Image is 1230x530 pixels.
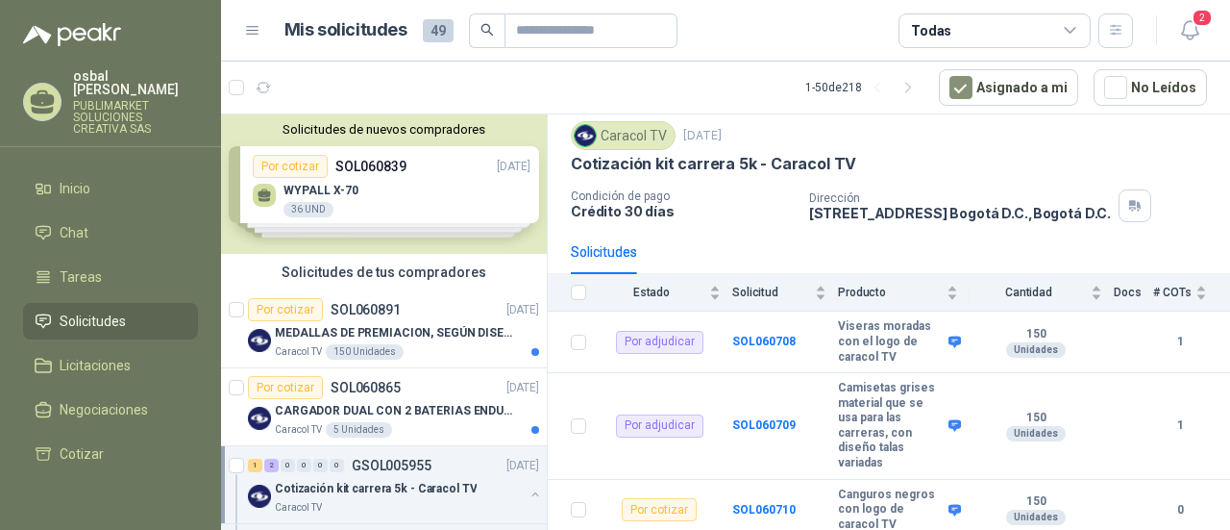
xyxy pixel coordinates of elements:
span: Cantidad [970,286,1087,299]
button: Solicitudes de nuevos compradores [229,122,539,137]
span: 49 [423,19,454,42]
a: Licitaciones [23,347,198,384]
span: search [480,23,494,37]
span: Negociaciones [60,399,148,420]
div: Unidades [1006,510,1066,525]
b: 150 [970,411,1102,426]
p: CARGADOR DUAL CON 2 BATERIAS ENDURO GO PRO [275,402,514,420]
img: Company Logo [248,407,271,430]
div: 0 [313,459,328,472]
p: Caracol TV [275,344,322,360]
div: Solicitudes de tus compradores [221,254,547,290]
p: GSOL005955 [352,459,431,472]
th: Cantidad [970,274,1114,312]
p: SOL060865 [331,381,401,394]
span: Chat [60,222,88,243]
div: Unidades [1006,426,1066,442]
p: MEDALLAS DE PREMIACION, SEGÚN DISEÑO ADJUNTO(ADJUNTAR COTIZACION EN SU FORMATO [275,324,514,342]
p: Caracol TV [275,500,322,516]
div: Por cotizar [248,298,323,321]
span: Solicitud [732,286,811,299]
div: 1 [248,459,262,472]
div: Solicitudes [571,241,637,263]
a: Chat [23,215,198,251]
img: Company Logo [248,329,271,352]
div: 5 Unidades [326,422,392,438]
th: Solicitud [732,274,838,312]
b: 1 [1153,333,1207,351]
span: Estado [598,286,705,299]
div: Por cotizar [622,498,697,521]
div: 1 - 50 de 218 [805,72,923,103]
a: Por cotizarSOL060891[DATE] Company LogoMEDALLAS DE PREMIACION, SEGÚN DISEÑO ADJUNTO(ADJUNTAR COTI... [221,290,547,368]
b: 0 [1153,501,1207,519]
a: Inicio [23,170,198,207]
div: 0 [281,459,295,472]
button: 2 [1172,13,1207,48]
a: SOL060710 [732,503,796,517]
b: 150 [970,327,1102,342]
div: 0 [297,459,311,472]
h1: Mis solicitudes [284,16,407,44]
span: # COTs [1153,286,1192,299]
p: osbal [PERSON_NAME] [73,69,198,96]
div: Por adjudicar [616,331,703,354]
span: Inicio [60,178,90,199]
span: 2 [1192,9,1213,27]
div: Todas [911,20,951,41]
p: [STREET_ADDRESS] Bogotá D.C. , Bogotá D.C. [809,205,1111,221]
p: Cotización kit carrera 5k - Caracol TV [571,154,856,174]
span: Producto [838,286,943,299]
div: 2 [264,459,279,472]
a: Negociaciones [23,391,198,428]
a: Por cotizarSOL060865[DATE] Company LogoCARGADOR DUAL CON 2 BATERIAS ENDURO GO PROCaracol TV5 Unid... [221,368,547,446]
div: Por cotizar [248,376,323,399]
p: [DATE] [506,457,539,475]
p: [DATE] [683,127,722,145]
p: Cotización kit carrera 5k - Caracol TV [275,480,477,498]
th: Producto [838,274,970,312]
p: PUBLIMARKET SOLUCIONES CREATIVA SAS [73,100,198,135]
div: Solicitudes de nuevos compradoresPor cotizarSOL060839[DATE] WYPALL X-7036 UNDPor cotizarSOL060850... [221,114,547,254]
a: Tareas [23,259,198,295]
div: Por adjudicar [616,415,703,438]
th: # COTs [1153,274,1230,312]
button: No Leídos [1094,69,1207,106]
p: Crédito 30 días [571,203,794,219]
a: Solicitudes [23,303,198,340]
th: Estado [598,274,732,312]
b: 1 [1153,416,1207,435]
th: Docs [1114,274,1153,312]
b: Camisetas grises material que se usa para las carreras, con diseño talas variadas [838,381,944,471]
span: Licitaciones [60,355,131,376]
p: SOL060891 [331,303,401,316]
div: Unidades [1006,342,1066,358]
p: [DATE] [506,379,539,397]
b: 150 [970,494,1102,510]
p: [DATE] [506,301,539,319]
b: Viseras moradas con el logo de caracol TV [838,319,944,365]
img: Logo peakr [23,23,121,46]
img: Company Logo [575,125,596,146]
div: 0 [330,459,344,472]
span: Cotizar [60,443,104,465]
a: 1 2 0 0 0 0 GSOL005955[DATE] Company LogoCotización kit carrera 5k - Caracol TVCaracol TV [248,454,543,516]
div: Caracol TV [571,121,676,150]
p: Caracol TV [275,422,322,438]
a: SOL060709 [732,418,796,432]
p: Dirección [809,191,1111,205]
p: Condición de pago [571,189,794,203]
span: Tareas [60,266,102,288]
a: SOL060708 [732,335,796,348]
div: 150 Unidades [326,344,404,360]
img: Company Logo [248,485,271,508]
button: Asignado a mi [939,69,1078,106]
span: Solicitudes [60,311,126,332]
a: Cotizar [23,436,198,472]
